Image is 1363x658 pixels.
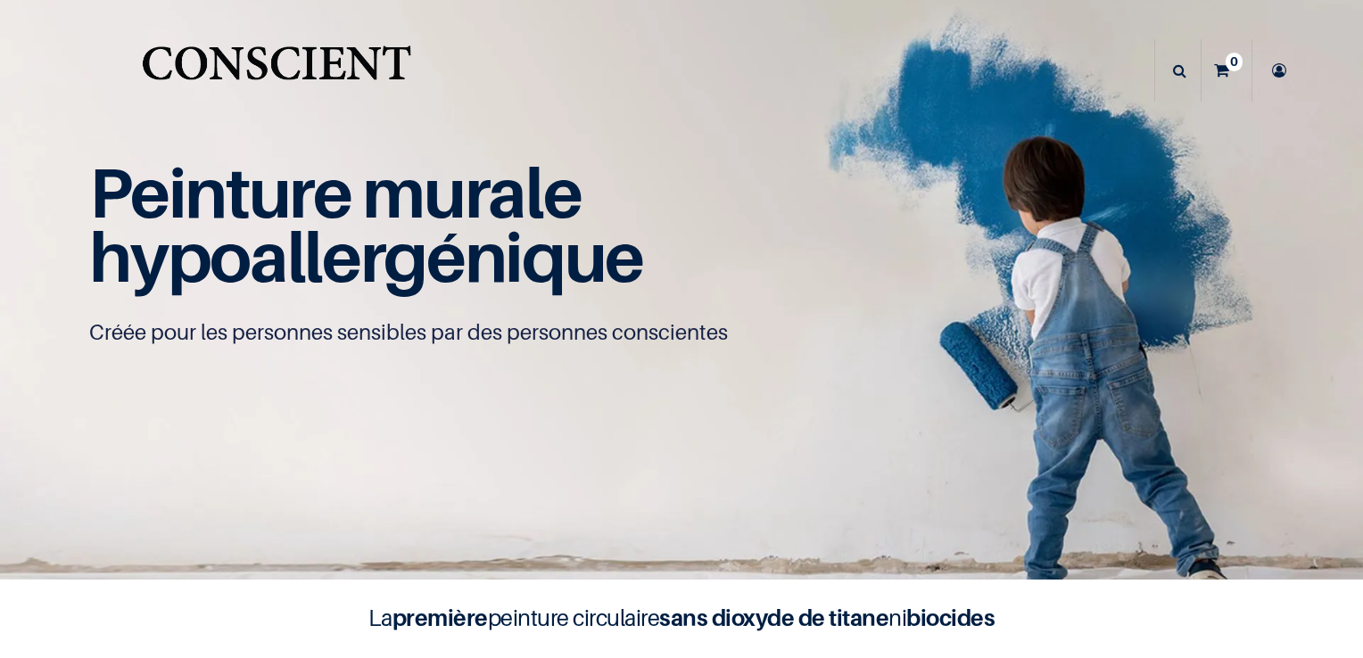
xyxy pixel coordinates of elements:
b: biocides [906,604,995,631]
h4: La peinture circulaire ni [325,601,1038,635]
img: Conscient [138,36,414,106]
a: 0 [1202,39,1251,102]
p: Créée pour les personnes sensibles par des personnes conscientes [89,318,1273,347]
sup: 0 [1226,53,1243,70]
b: sans dioxyde de titane [659,604,888,631]
span: Peinture murale [89,151,581,234]
span: hypoallergénique [89,215,643,298]
b: première [392,604,488,631]
a: Logo of Conscient [138,36,414,106]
